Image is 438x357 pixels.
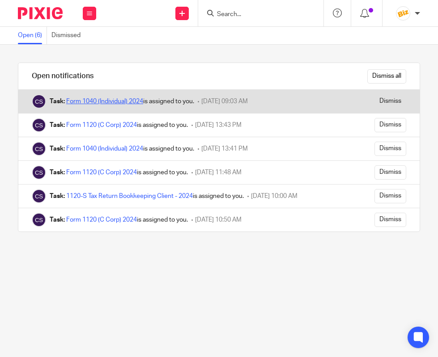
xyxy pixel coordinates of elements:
[66,217,137,223] a: Form 1120 (C Corp) 2024
[32,189,46,203] img: Cindy Stocker
[32,142,46,156] img: Cindy Stocker
[195,122,242,128] span: [DATE] 13:43 PM
[66,146,143,152] a: Form 1040 (Individual) 2024
[18,7,63,19] img: Pixie
[50,215,188,224] div: is assigned to you.
[32,118,46,132] img: Cindy Stocker
[201,146,248,152] span: [DATE] 13:41 PM
[374,189,406,203] input: Dismiss
[251,193,298,199] span: [DATE] 10:00 AM
[216,11,297,19] input: Search
[50,122,65,128] b: Task:
[396,6,410,21] img: siteIcon.png
[66,193,193,199] a: 1120-S Tax Return Bookkeeping Client - 2024
[374,118,406,132] input: Dismiss
[374,142,406,156] input: Dismiss
[50,97,194,106] div: is assigned to you.
[66,98,143,105] a: Form 1040 (Individual) 2024
[50,193,65,199] b: Task:
[367,69,406,84] input: Dismiss all
[374,165,406,180] input: Dismiss
[195,217,242,223] span: [DATE] 10:50 AM
[32,165,46,180] img: Cindy Stocker
[201,98,248,105] span: [DATE] 09:03 AM
[50,168,188,177] div: is assigned to you.
[66,122,137,128] a: Form 1120 (C Corp) 2024
[374,94,406,109] input: Dismiss
[18,27,47,44] a: Open (6)
[50,121,188,130] div: is assigned to you.
[374,213,406,227] input: Dismiss
[66,169,137,176] a: Form 1120 (C Corp) 2024
[195,169,242,176] span: [DATE] 11:48 AM
[50,144,194,153] div: is assigned to you.
[32,94,46,109] img: Cindy Stocker
[50,146,65,152] b: Task:
[32,213,46,227] img: Cindy Stocker
[50,192,244,201] div: is assigned to you.
[50,217,65,223] b: Task:
[50,169,65,176] b: Task:
[51,27,85,44] a: Dismissed
[50,98,65,105] b: Task:
[32,71,94,81] h1: Open notifications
